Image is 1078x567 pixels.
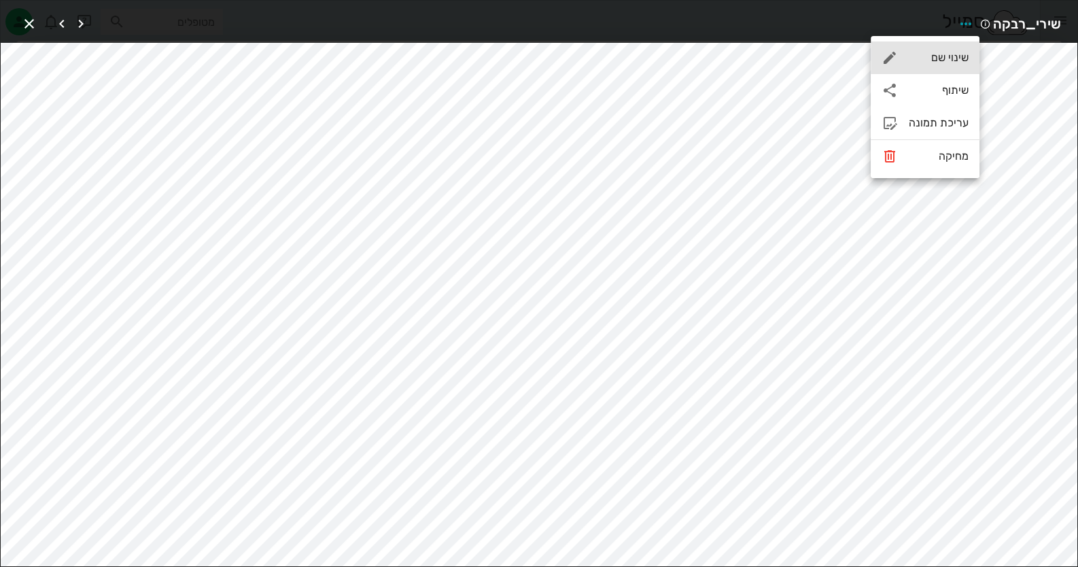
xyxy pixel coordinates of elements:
[909,84,969,97] div: שיתוף
[871,107,979,139] div: עריכת תמונה
[909,150,969,162] div: מחיקה
[871,74,979,107] div: שיתוף
[909,116,969,129] div: עריכת תמונה
[993,13,1061,35] span: שירי_רבקה
[909,51,969,64] div: שינוי שם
